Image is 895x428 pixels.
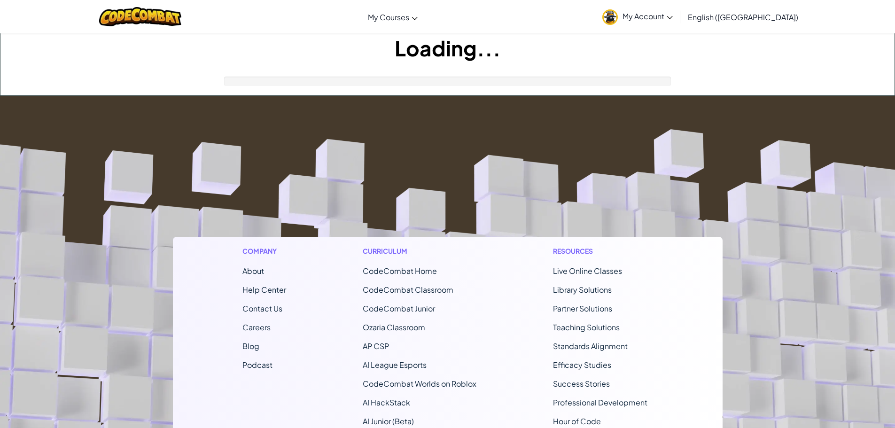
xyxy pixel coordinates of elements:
[553,303,612,313] a: Partner Solutions
[363,266,437,276] span: CodeCombat Home
[553,246,653,256] h1: Resources
[602,9,618,25] img: avatar
[363,246,476,256] h1: Curriculum
[363,360,427,370] a: AI League Esports
[99,7,181,26] img: CodeCombat logo
[242,360,272,370] a: Podcast
[242,341,259,351] a: Blog
[363,322,425,332] a: Ozaria Classroom
[0,33,895,62] h1: Loading...
[363,341,389,351] a: AP CSP
[553,266,622,276] a: Live Online Classes
[363,416,414,426] a: AI Junior (Beta)
[368,12,409,22] span: My Courses
[553,416,601,426] a: Hour of Code
[363,303,435,313] a: CodeCombat Junior
[363,285,453,295] a: CodeCombat Classroom
[688,12,798,22] span: English ([GEOGRAPHIC_DATA])
[553,379,610,389] a: Success Stories
[242,322,271,332] a: Careers
[363,4,422,30] a: My Courses
[683,4,803,30] a: English ([GEOGRAPHIC_DATA])
[242,246,286,256] h1: Company
[553,360,611,370] a: Efficacy Studies
[623,11,673,21] span: My Account
[553,322,620,332] a: Teaching Solutions
[242,303,282,313] span: Contact Us
[363,379,476,389] a: CodeCombat Worlds on Roblox
[598,2,677,31] a: My Account
[363,397,410,407] a: AI HackStack
[553,341,628,351] a: Standards Alignment
[242,266,264,276] a: About
[553,285,612,295] a: Library Solutions
[242,285,286,295] a: Help Center
[553,397,647,407] a: Professional Development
